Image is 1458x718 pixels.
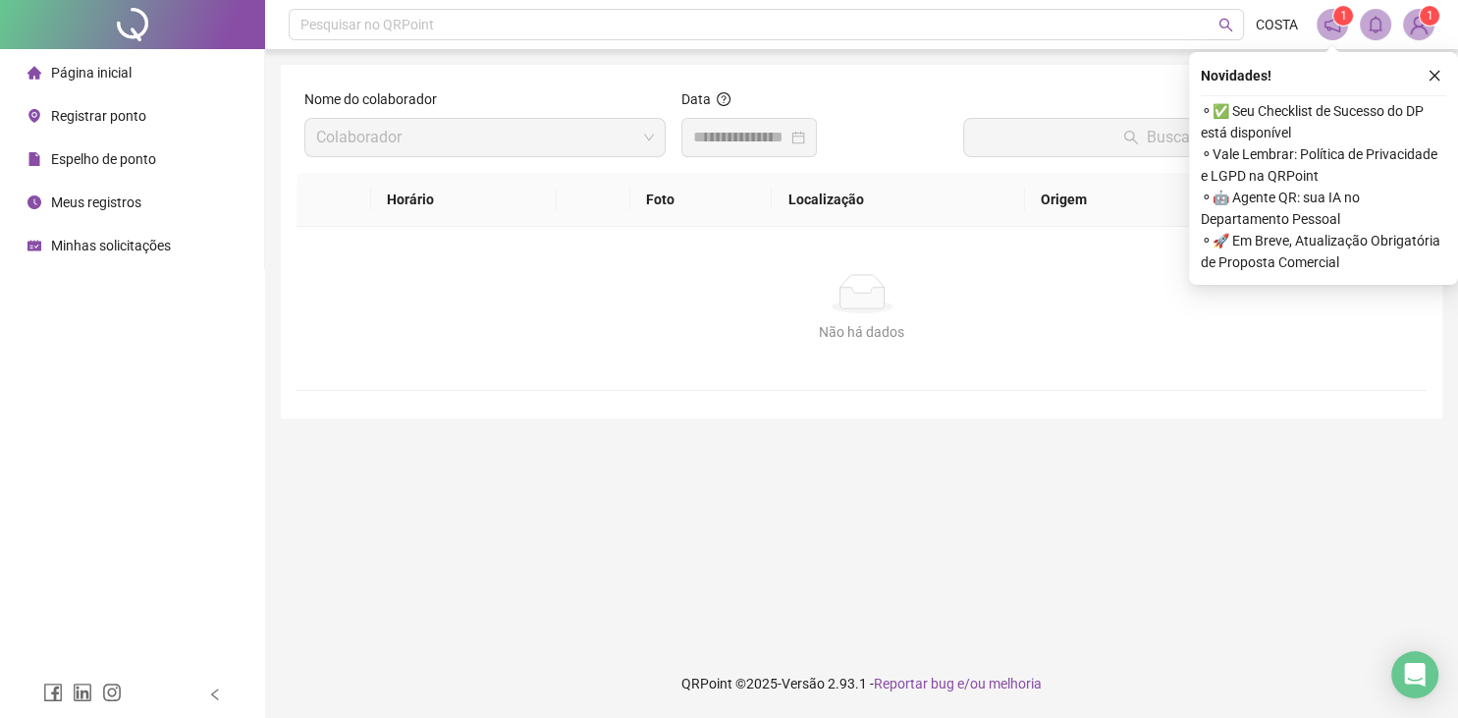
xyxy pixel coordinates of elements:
div: Open Intercom Messenger [1391,651,1438,698]
span: Meus registros [51,194,141,210]
span: ⚬ 🚀 Em Breve, Atualização Obrigatória de Proposta Comercial [1201,230,1446,273]
span: notification [1323,16,1341,33]
sup: Atualize o seu contato no menu Meus Dados [1420,6,1439,26]
span: ⚬ ✅ Seu Checklist de Sucesso do DP está disponível [1201,100,1446,143]
span: Espelho de ponto [51,151,156,167]
span: schedule [27,239,41,252]
span: Minhas solicitações [51,238,171,253]
span: left [208,688,222,701]
span: facebook [43,683,63,702]
span: environment [27,109,41,123]
span: bell [1367,16,1384,33]
div: Não há dados [320,321,1403,343]
span: COSTA [1256,14,1298,35]
th: Origem [1025,173,1209,227]
span: home [27,66,41,80]
span: instagram [102,683,122,702]
span: Novidades ! [1201,65,1271,86]
th: Horário [371,173,557,227]
th: Foto [630,173,772,227]
span: Registrar ponto [51,108,146,124]
span: Reportar bug e/ou melhoria [874,676,1042,691]
span: linkedin [73,683,92,702]
span: file [27,152,41,166]
span: question-circle [717,92,730,106]
span: search [1218,18,1233,32]
button: Buscar registros [963,118,1419,157]
footer: QRPoint © 2025 - 2.93.1 - [265,649,1458,718]
span: Data [681,91,711,107]
span: ⚬ Vale Lembrar: Política de Privacidade e LGPD na QRPoint [1201,143,1446,187]
span: close [1428,69,1441,83]
label: Nome do colaborador [304,88,450,110]
th: Localização [772,173,1025,227]
sup: 1 [1333,6,1353,26]
span: 1 [1427,9,1433,23]
span: Versão [782,676,825,691]
span: Página inicial [51,65,132,81]
span: 1 [1340,9,1347,23]
img: 89961 [1404,10,1433,39]
span: clock-circle [27,195,41,209]
span: ⚬ 🤖 Agente QR: sua IA no Departamento Pessoal [1201,187,1446,230]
